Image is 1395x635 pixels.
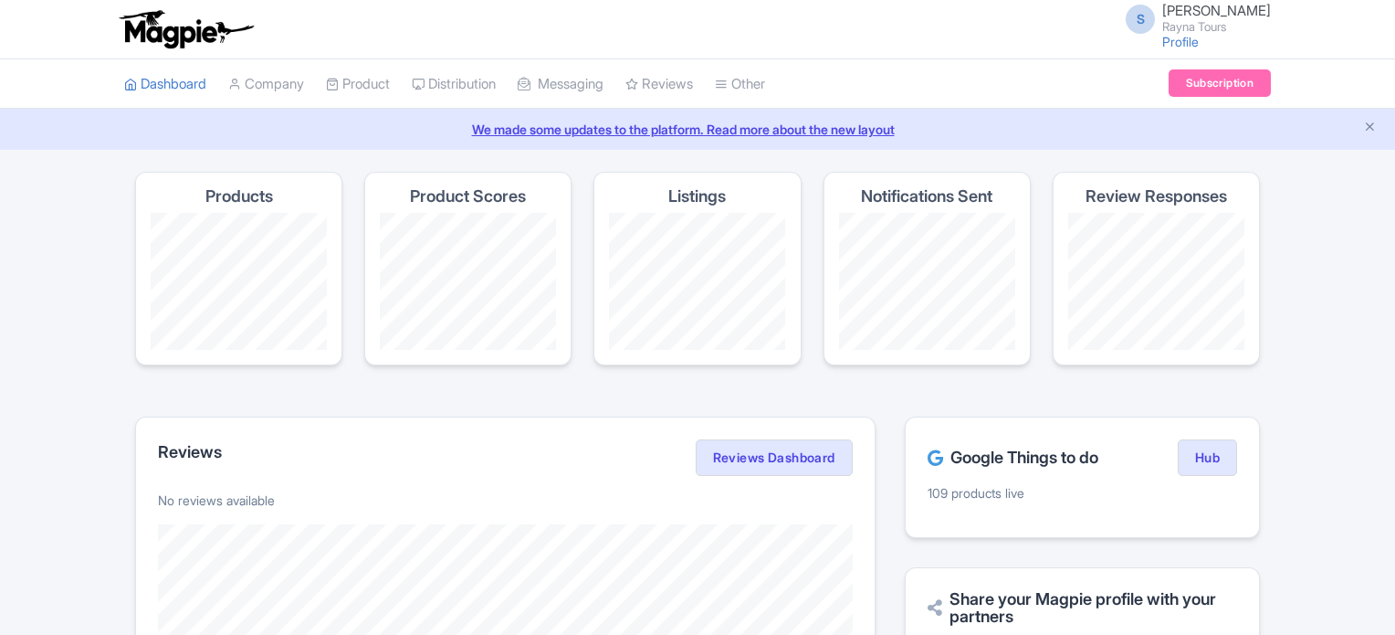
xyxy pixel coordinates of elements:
a: Dashboard [124,59,206,110]
h2: Google Things to do [928,449,1098,467]
small: Rayna Tours [1162,21,1271,33]
p: No reviews available [158,491,853,510]
a: Messaging [518,59,603,110]
span: S [1126,5,1155,34]
h2: Share your Magpie profile with your partners [928,590,1237,627]
a: Hub [1178,439,1237,476]
h4: Review Responses [1086,187,1227,206]
button: Close announcement [1363,118,1377,139]
h4: Listings [668,187,726,206]
a: S [PERSON_NAME] Rayna Tours [1115,4,1271,33]
a: Distribution [412,59,496,110]
a: Profile [1162,34,1199,49]
h4: Product Scores [410,187,526,206]
h2: Reviews [158,443,222,461]
a: Other [715,59,765,110]
a: We made some updates to the platform. Read more about the new layout [11,120,1384,139]
span: [PERSON_NAME] [1162,2,1271,19]
p: 109 products live [928,483,1237,503]
a: Reviews Dashboard [696,439,853,476]
a: Product [326,59,390,110]
h4: Products [205,187,273,206]
img: logo-ab69f6fb50320c5b225c76a69d11143b.png [115,9,257,49]
a: Subscription [1169,69,1271,97]
h4: Notifications Sent [861,187,992,206]
a: Reviews [625,59,693,110]
a: Company [228,59,304,110]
